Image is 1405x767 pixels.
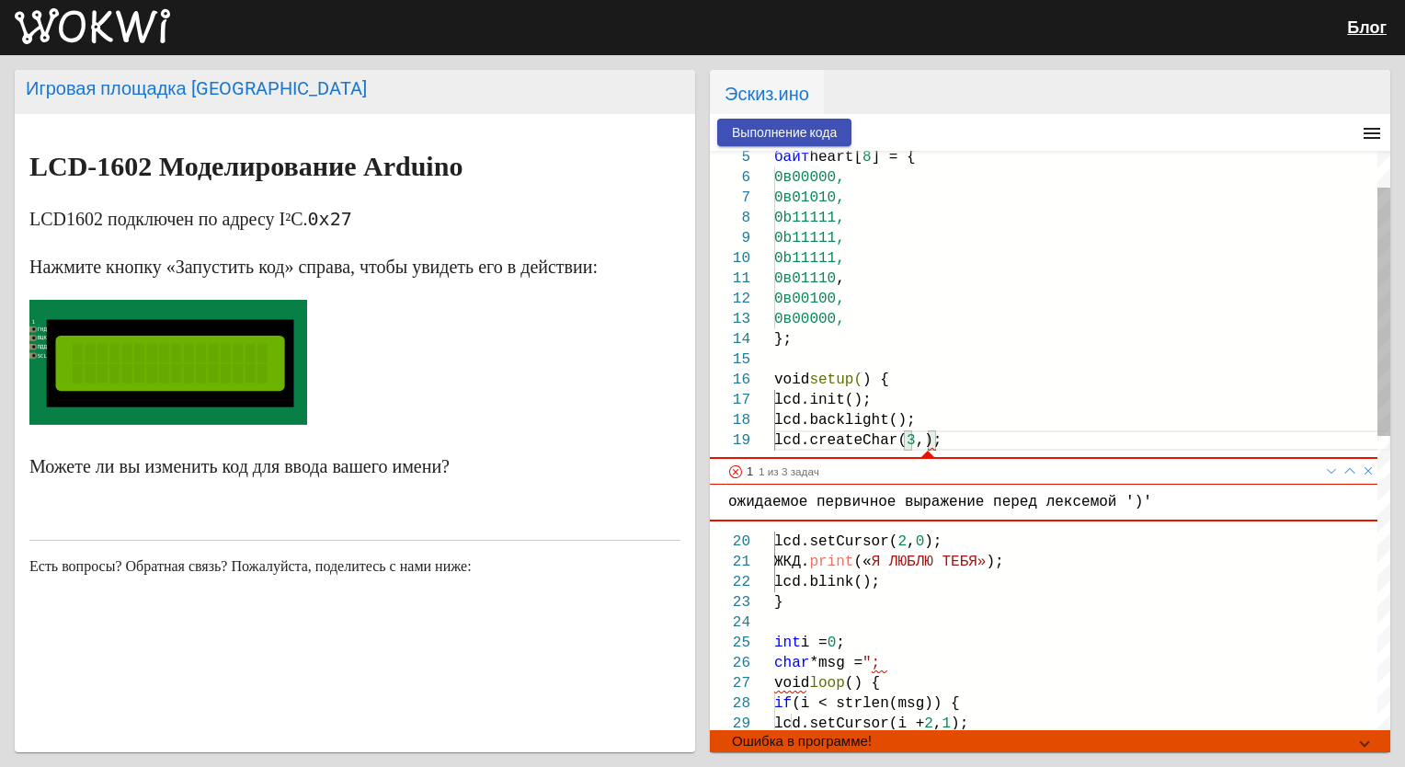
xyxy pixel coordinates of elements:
[710,430,750,451] div: 19
[717,119,851,146] button: Выполнение кода
[774,533,897,550] span: lcd.setCursor(
[710,208,750,228] div: 8
[986,554,1003,570] span: );
[853,554,871,570] span: («
[774,432,907,449] span: lcd.createChar(
[924,533,942,550] span: );
[710,612,750,633] div: 24
[774,675,880,692] span: void
[809,554,853,570] span: print
[774,169,845,186] span: 0в00000,
[710,228,750,248] div: 9
[774,554,809,570] span: ЖКД.
[710,248,750,269] div: 10
[774,270,836,287] span: 0в01110
[845,675,880,692] span: () {
[774,291,845,307] span: 0в00100,
[710,592,750,612] div: 23
[710,410,750,430] div: 18
[933,715,942,732] span: ,
[774,715,924,732] span: lcd.setCursor(i +
[29,209,308,229] font: LCD1602 подключен по адресу I²C.
[710,572,750,592] div: 22
[774,695,792,712] span: if
[710,673,750,693] div: 27
[710,390,750,410] div: 17
[710,329,750,349] div: 14
[29,252,680,281] p: Нажмите кнопку «Запустить код» справа, чтобы увидеть его в действии:
[872,554,987,570] span: Я ЛЮБЛЮ ТЕБЯ»
[308,208,352,230] code: 0x27
[774,230,845,246] span: 0b11111,
[1347,17,1387,37] a: Блог
[774,149,809,166] span: байт
[924,715,933,732] span: 2
[928,430,929,431] textarea: Редактор контента; Нажмите клавиши Alt+F1 для просмотра параметров универсального доступа.
[710,289,750,309] div: 12
[809,149,862,166] span: heart[
[1324,459,1339,484] a: Go to Next Problem (Error, Warning, Info) (Alt+F8)
[1361,459,1376,484] a: Close
[747,459,753,484] span: 1
[809,372,862,388] span: setup(
[29,452,680,481] p: Можете ли вы изменить код для ввода вашего имени?
[809,655,862,671] span: *msg =
[710,269,750,289] div: 11
[29,558,472,574] span: Есть вопросы? Обратная связь? Пожалуйста, поделитесь с нами ниже:
[1361,122,1383,144] mat-icon: menu
[809,675,844,692] span: loop
[732,125,837,140] span: Выполнение кода
[710,188,750,208] div: 7
[710,633,750,653] div: 25
[862,372,889,388] span: ) {
[710,147,750,167] div: 5
[774,372,889,388] span: void
[710,309,750,329] div: 13
[774,210,845,226] span: 0b11111,
[710,552,750,572] div: 21
[710,730,1390,752] mat-expansion-panel-header: Ошибка в программе!
[774,392,872,408] span: lcd.init();
[774,574,880,590] span: lcd.blink();
[916,432,942,449] span: ,);
[942,715,951,732] span: 1
[710,349,750,370] div: 15
[828,635,837,651] span: 0
[728,492,1152,512] div: ожидаемое первичное выражение перед лексемой ')'
[836,270,845,287] span: ,
[29,152,680,181] h2: LCD-1602 Моделирование Arduino
[710,714,750,734] div: 29
[15,8,170,45] img: Вокви
[897,533,907,550] span: 2
[710,653,750,673] div: 26
[951,715,968,732] span: );
[1342,459,1357,484] a: Go to Previous Problem (Error, Warning, Info) (Shift+Alt+F8)
[710,370,750,390] div: 16
[801,635,828,651] span: i =
[792,695,959,712] span: (i < strlen(msg)) {
[26,77,367,99] font: Игровая площадка [GEOGRAPHIC_DATA]
[732,733,1346,750] mat-panel-title: Ошибка в программе!
[862,655,880,671] span: ";
[774,594,783,611] span: }
[916,533,925,550] span: 0
[774,331,792,348] span: };
[872,149,916,166] span: ] = {
[710,532,750,552] div: 20
[774,635,801,651] span: int
[710,167,750,188] div: 6
[774,311,845,327] span: 0в00000,
[759,459,819,484] span: 1 из 3 задач
[774,655,809,671] span: char
[710,70,824,114] span: Эскиз.ино
[774,250,845,267] span: 0b11111,
[774,189,845,206] span: 0в01010,
[862,149,872,166] span: 8
[907,432,916,449] span: 3
[836,635,845,651] span: ;
[710,693,750,714] div: 28
[907,533,916,550] span: ,
[774,412,916,429] span: lcd.backlight();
